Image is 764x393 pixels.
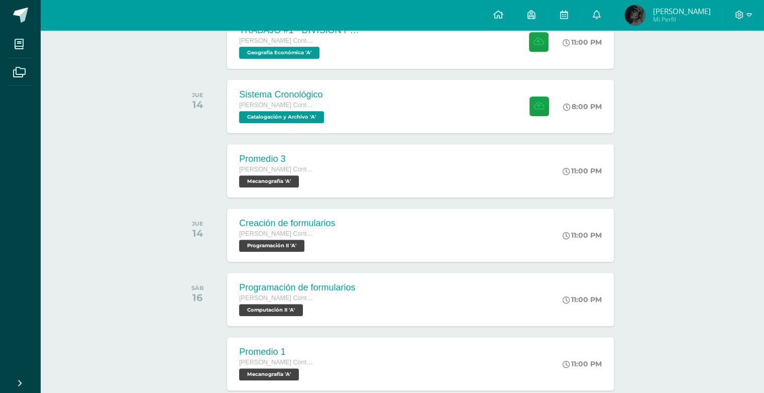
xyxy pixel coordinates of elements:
span: Geografía Económica 'A' [239,47,319,59]
div: JUE [192,91,203,99]
span: Programación II 'A' [239,240,304,252]
div: 8:00 PM [563,102,602,111]
span: [PERSON_NAME] Contador con Orientación en Computación [239,102,314,109]
div: Sistema Cronológico [239,89,326,100]
div: Promedio 1 [239,347,314,357]
span: [PERSON_NAME] [652,6,710,16]
img: b02d11c1ebd4f991373ec5e5e5f19be1.png [625,5,645,25]
div: 11:00 PM [563,166,602,175]
div: JUE [192,220,203,227]
span: Computación II 'A' [239,304,303,316]
div: 11:00 PM [563,359,602,368]
div: Promedio 3 [239,154,314,164]
div: 14 [192,99,203,111]
div: 11:00 PM [563,295,602,304]
span: Mi Perfil [652,15,710,24]
div: SÁB [191,284,204,291]
div: 11:00 PM [563,38,602,47]
span: [PERSON_NAME] Contador con Orientación en Computación [239,359,314,366]
span: Mecanografía 'A' [239,175,299,187]
span: [PERSON_NAME] Contador con Orientación en Computación [239,166,314,173]
div: 11:00 PM [563,231,602,240]
span: [PERSON_NAME] Contador con Orientación en Computación [239,37,314,44]
div: Creación de formularios [239,218,335,229]
div: 16 [191,291,204,304]
span: Mecanografía 'A' [239,368,299,380]
span: [PERSON_NAME] Contador con Orientación en Computación [239,294,314,302]
div: TRABAJO #1 - DIVISIÓN POLÍTICA DEL MUNDO [239,25,360,36]
div: Programación de formularios [239,282,355,293]
span: [PERSON_NAME] Contador con Orientación en Computación [239,230,314,237]
div: 14 [192,227,203,239]
span: Catalogación y Archivo 'A' [239,111,324,123]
